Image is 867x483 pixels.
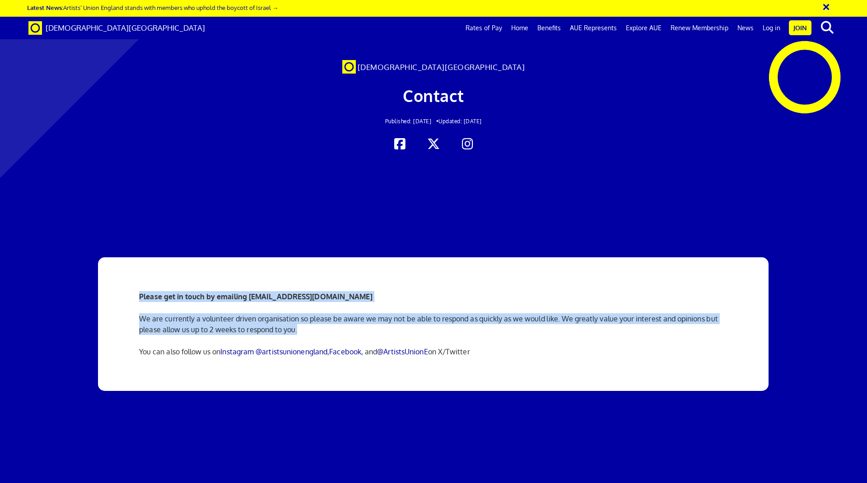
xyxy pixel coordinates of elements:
[27,4,278,11] a: Latest News:Artists’ Union England stands with members who uphold the boycott of Israel →
[565,17,621,39] a: AUE Represents
[139,313,728,335] p: We are currently a volunteer driven organisation so please be aware we may not be able to respond...
[789,20,811,35] a: Join
[403,85,464,106] span: Contact
[733,17,758,39] a: News
[139,292,373,301] strong: Please get in touch by emailing [EMAIL_ADDRESS][DOMAIN_NAME]
[46,23,205,33] span: [DEMOGRAPHIC_DATA][GEOGRAPHIC_DATA]
[358,62,525,72] span: [DEMOGRAPHIC_DATA][GEOGRAPHIC_DATA]
[621,17,666,39] a: Explore AUE
[329,347,361,356] a: Facebook
[813,18,841,37] button: search
[166,118,701,124] h2: Updated: [DATE]
[22,17,212,39] a: Brand [DEMOGRAPHIC_DATA][GEOGRAPHIC_DATA]
[385,118,439,125] span: Published: [DATE] •
[377,347,428,356] a: @ArtistsUnionE
[533,17,565,39] a: Benefits
[461,17,507,39] a: Rates of Pay
[758,17,785,39] a: Log in
[139,346,728,357] p: You can also follow us on , , and on X/Twitter
[666,17,733,39] a: Renew Membership
[27,4,63,11] strong: Latest News:
[507,17,533,39] a: Home
[220,347,327,356] a: Instagram @artistsunionengland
